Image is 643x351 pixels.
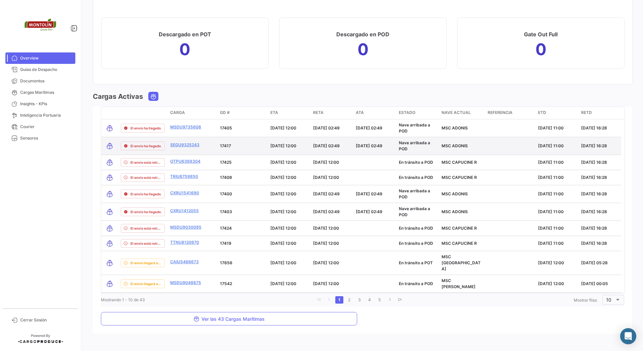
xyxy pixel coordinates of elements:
span: [DATE] 12:00 [313,260,339,265]
p: MSC ADONIS [442,209,482,215]
span: El envío ha llegado. [130,125,162,131]
li: page 1 [334,294,344,306]
span: [DATE] 12:00 [270,125,296,130]
span: [DATE] 02:49 [356,125,382,130]
span: El envío llegará adelantado. [130,281,162,286]
a: 1 [335,296,343,304]
span: [DATE] 02:49 [313,143,340,148]
a: Cargas Marítimas [5,87,75,98]
span: Sensores [20,135,73,141]
span: Mostrar filas [574,298,597,303]
a: Sensores [5,132,75,144]
span: El envío ha llegado. [130,191,162,197]
span: El envío está retrasado. [130,226,162,231]
p: MSC CAPUCINE R [442,174,482,181]
span: [DATE] 12:00 [270,226,296,231]
span: [DATE] 12:00 [313,226,339,231]
span: [DATE] 16:28 [581,175,607,180]
span: [DATE] 16:28 [581,160,607,165]
span: [DATE] 11:00 [538,209,564,214]
span: [DATE] 12:00 [270,260,296,265]
span: [DATE] 12:00 [270,281,296,286]
h3: Descargado en POT [159,30,211,39]
datatable-header-cell: transportMode [101,107,118,119]
p: MSC CAPUCINE R [442,240,482,246]
p: MSC CAPUCINE R [442,159,482,165]
span: [DATE] 02:49 [313,209,340,214]
span: [DATE] 12:00 [313,241,339,246]
span: [DATE] 11:00 [538,226,564,231]
span: ATA [356,110,364,116]
datatable-header-cell: ETD [535,107,578,119]
span: En tránsito a POD [399,175,433,180]
li: page 3 [354,294,365,306]
span: [DATE] 11:00 [538,125,564,130]
span: Carga [170,110,185,116]
span: Guias de Despacho [20,67,73,73]
p: MSC ADONIS [442,125,482,131]
span: Nave arribada a POD [399,206,430,217]
span: Nave actual [442,110,471,116]
span: En tránsito a POT [399,260,433,265]
span: [DATE] 02:49 [313,125,340,130]
a: MSDU9048875 [170,280,201,286]
span: [DATE] 16:28 [581,143,607,148]
h3: Descargado en POD [336,30,389,39]
p: 17403 [220,209,265,215]
p: 17417 [220,143,265,149]
span: [DATE] 02:49 [356,209,382,214]
span: Ver las 43 Cargas Marítimas [193,316,265,322]
span: En tránsito a POD [399,160,433,165]
h1: 0 [535,44,546,55]
span: Documentos [20,78,73,84]
datatable-header-cell: Referencia [485,107,535,119]
span: [DATE] 11:00 [538,241,564,246]
span: [DATE] 02:49 [356,191,382,196]
p: MSC [PERSON_NAME] [442,278,482,290]
span: [DATE] 00:05 [581,281,608,286]
datatable-header-cell: Carga [167,107,217,119]
span: [DATE] 12:00 [270,241,296,246]
p: 17400 [220,191,265,197]
span: ETD [538,110,546,116]
span: [DATE] 11:00 [538,143,564,148]
a: Overview [5,52,75,64]
span: [DATE] 12:00 [270,191,296,196]
span: El envío ha llegado. [130,209,162,214]
datatable-header-cell: Estado [396,107,439,119]
span: Referencia [488,110,513,116]
datatable-header-cell: ATA [353,107,396,119]
a: 3 [355,296,364,304]
span: RETA [313,110,324,116]
span: Nave arribada a POD [399,122,430,133]
span: [DATE] 11:00 [538,191,564,196]
a: OTPU6368304 [170,158,200,164]
a: 5 [376,296,384,304]
span: El envío está retrasado. [130,160,162,165]
span: [DATE] 12:00 [313,175,339,180]
a: MSDU9030095 [170,224,201,230]
span: Overview [20,55,73,61]
span: Courier [20,124,73,130]
p: 17424 [220,225,265,231]
span: Insights - KPIs [20,101,73,107]
span: [DATE] 05:28 [581,260,608,265]
button: Ver las 43 Cargas Marítimas [101,312,357,325]
span: [DATE] 12:00 [270,160,296,165]
span: El envío llegará adelantado. [130,260,162,266]
a: Inteligencia Portuaria [5,110,75,121]
p: MSC [GEOGRAPHIC_DATA] [442,254,482,272]
a: 2 [345,296,353,304]
span: En tránsito a POD [399,241,433,246]
h1: 0 [357,44,369,55]
li: page 5 [375,294,385,306]
span: El envío ha llegado. [130,143,162,149]
p: MSC CAPUCINE R [442,225,482,231]
p: 17419 [220,240,265,246]
span: [DATE] 02:49 [313,191,340,196]
button: Ocean [149,92,158,101]
span: [DATE] 02:49 [356,143,382,148]
span: El envío está retrasado. [130,175,162,180]
span: [DATE] 12:00 [270,209,296,214]
p: 17405 [220,125,265,131]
